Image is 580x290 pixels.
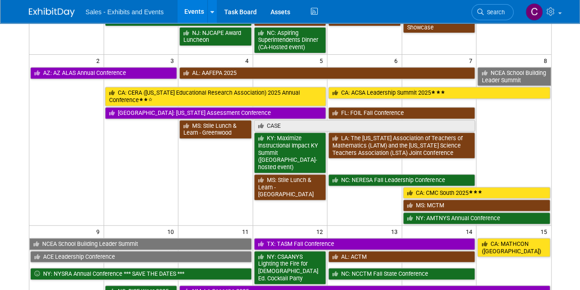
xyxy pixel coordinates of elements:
span: 6 [393,55,402,66]
span: 15 [540,226,551,237]
a: MS: MCTM [403,199,550,211]
span: 12 [315,226,327,237]
a: CA: CERA ([US_STATE] Educational Research Association) 2025 Annual Conference [105,87,326,106]
span: Search [484,9,505,16]
a: FL: FOIL Fall Conference [328,107,475,119]
a: NJ: NJCAPE Award Luncheon [179,27,252,46]
a: CA: CMC South 2025 [403,187,550,199]
span: 7 [468,55,476,66]
a: NY: CSAANYS Lighting the Fire for [DEMOGRAPHIC_DATA] Ed. Cocktail Party [254,251,326,284]
span: 11 [241,226,253,237]
a: NCEA School Building Leader Summit [477,67,551,86]
a: NCEA School Building Leader Summit [29,238,252,250]
a: ACE Leadership Conference [30,251,252,263]
span: Sales - Exhibits and Events [86,8,164,16]
a: MS: Stile Lunch & Learn - Greenwood [179,120,252,139]
span: 14 [464,226,476,237]
span: 3 [170,55,178,66]
a: Search [471,4,514,20]
a: KY: Maximize Instructional Impact KY Summit ([GEOGRAPHIC_DATA]-hosted event) [254,132,326,173]
a: NC: NERESA Fall Leadership Conference [328,174,475,186]
a: MS: Stile Lunch & Learn - [GEOGRAPHIC_DATA] [254,174,326,200]
a: NY: AMTNYS Annual Conference [403,212,550,224]
span: 9 [95,226,104,237]
a: NY: NYSRA Annual Conference *** SAVE THE DATES *** [30,268,252,280]
a: LA: The [US_STATE] Association of Teachers of Mathematics (LATM) and the [US_STATE] Science Teach... [328,132,475,159]
a: CASE [254,120,475,132]
img: Christine Lurz [525,3,543,21]
span: 13 [390,226,402,237]
a: CA: MATHCON ([GEOGRAPHIC_DATA]) [477,238,550,257]
span: 2 [95,55,104,66]
span: 10 [166,226,178,237]
span: 4 [244,55,253,66]
a: NC: NCCTM Fall State Conference [328,268,475,280]
span: 5 [319,55,327,66]
a: NC: Aspiring Superintendents Dinner (CA-Hosted event) [254,27,326,53]
a: AL: AAFEPA 2025 [179,67,475,79]
img: ExhibitDay [29,8,75,17]
a: CA: ACSA Leadership Summit 2025 [328,87,550,99]
a: [GEOGRAPHIC_DATA]: [US_STATE] Assessment Conference [105,107,326,119]
a: TX: TASM Fall Conference [254,238,475,250]
a: AZ: AZ ALAS Annual Conference [30,67,177,79]
a: AL: ACTM [328,251,475,263]
span: 8 [543,55,551,66]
